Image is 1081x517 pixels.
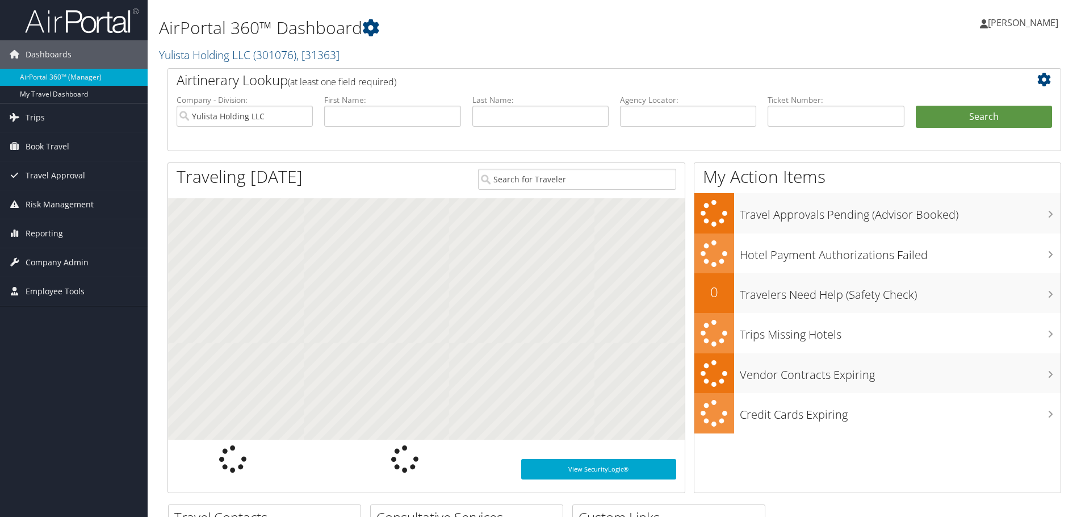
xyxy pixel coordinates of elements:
[177,94,313,106] label: Company - Division:
[288,76,396,88] span: (at least one field required)
[26,190,94,219] span: Risk Management
[740,241,1061,263] h3: Hotel Payment Authorizations Failed
[177,70,978,90] h2: Airtinerary Lookup
[26,161,85,190] span: Travel Approval
[478,169,676,190] input: Search for Traveler
[740,281,1061,303] h3: Travelers Need Help (Safety Check)
[253,47,296,62] span: ( 301076 )
[980,6,1070,40] a: [PERSON_NAME]
[620,94,756,106] label: Agency Locator:
[26,132,69,161] span: Book Travel
[26,40,72,69] span: Dashboards
[25,7,139,34] img: airportal-logo.png
[740,201,1061,223] h3: Travel Approvals Pending (Advisor Booked)
[26,219,63,248] span: Reporting
[916,106,1052,128] button: Search
[521,459,676,480] a: View SecurityLogic®
[694,234,1061,274] a: Hotel Payment Authorizations Failed
[768,94,904,106] label: Ticket Number:
[324,94,460,106] label: First Name:
[988,16,1058,29] span: [PERSON_NAME]
[694,393,1061,433] a: Credit Cards Expiring
[472,94,609,106] label: Last Name:
[740,321,1061,343] h3: Trips Missing Hotels
[694,353,1061,394] a: Vendor Contracts Expiring
[740,401,1061,423] h3: Credit Cards Expiring
[694,282,734,302] h2: 0
[26,103,45,132] span: Trips
[694,273,1061,313] a: 0Travelers Need Help (Safety Check)
[159,16,766,40] h1: AirPortal 360™ Dashboard
[177,165,303,189] h1: Traveling [DATE]
[694,313,1061,353] a: Trips Missing Hotels
[159,47,340,62] a: Yulista Holding LLC
[296,47,340,62] span: , [ 31363 ]
[694,165,1061,189] h1: My Action Items
[26,277,85,306] span: Employee Tools
[26,248,89,277] span: Company Admin
[740,361,1061,383] h3: Vendor Contracts Expiring
[694,193,1061,234] a: Travel Approvals Pending (Advisor Booked)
